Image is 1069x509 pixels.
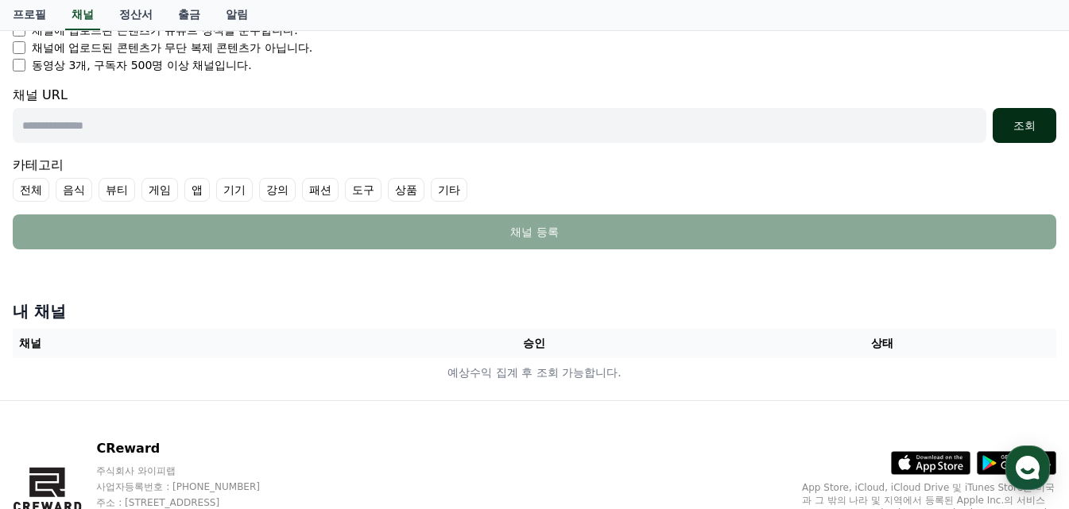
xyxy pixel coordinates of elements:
p: 사업자등록번호 : [PHONE_NUMBER] [96,480,290,493]
div: 카테고리 [13,156,1056,202]
span: 대화 [145,402,165,415]
button: 조회 [993,108,1056,143]
label: 기기 [216,178,253,202]
h4: 내 채널 [13,300,1056,322]
span: 홈 [50,401,60,414]
p: 주소 : [STREET_ADDRESS] [96,496,290,509]
label: 전체 [13,178,49,202]
div: 조회 [999,118,1050,133]
button: 채널 등록 [13,214,1056,249]
td: 예상수익 집계 후 조회 가능합니다. [13,358,1056,388]
th: 승인 [361,329,709,358]
p: 동영상 3개, 구독자 500명 이상 채널입니다. [32,57,252,73]
label: 기타 [431,178,467,202]
div: 채널 등록 [45,224,1024,240]
a: 대화 [105,377,205,417]
th: 채널 [13,329,361,358]
label: 뷰티 [99,178,135,202]
label: 도구 [345,178,382,202]
a: 설정 [205,377,305,417]
p: 채널에 업로드된 콘텐츠가 무단 복제 콘텐츠가 아닙니다. [32,40,312,56]
th: 상태 [708,329,1056,358]
label: 음식 [56,178,92,202]
div: 채널 URL [13,86,1056,143]
label: 게임 [141,178,178,202]
a: 홈 [5,377,105,417]
label: 상품 [388,178,424,202]
label: 앱 [184,178,210,202]
label: 강의 [259,178,296,202]
p: CReward [96,439,290,458]
label: 패션 [302,178,339,202]
span: 설정 [246,401,265,414]
p: 주식회사 와이피랩 [96,465,290,477]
